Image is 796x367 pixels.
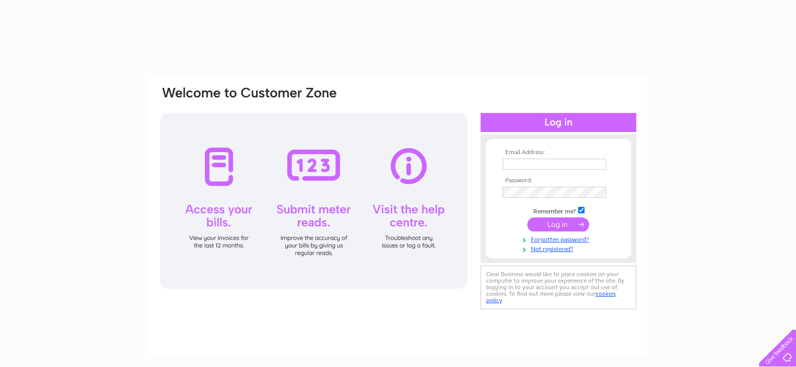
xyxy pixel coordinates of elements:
div: Clear Business would like to place cookies on your computer to improve your experience of the sit... [481,266,636,309]
input: Submit [527,217,589,231]
a: cookies policy [486,290,616,304]
a: Forgotten password? [503,234,617,243]
td: Remember me? [500,205,617,215]
th: Email Address: [500,149,617,156]
th: Password: [500,177,617,184]
a: Not registered? [503,243,617,253]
